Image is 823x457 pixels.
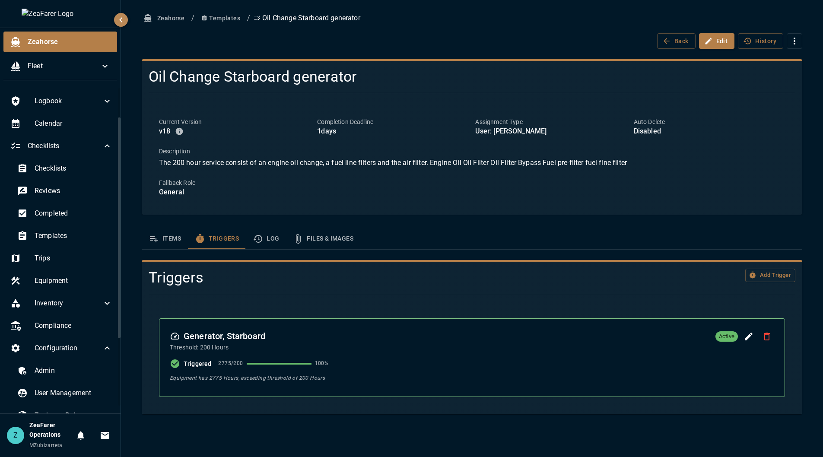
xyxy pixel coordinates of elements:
[35,343,102,353] span: Configuration
[22,9,99,19] img: ZeaFarer Logo
[170,375,325,381] span: Equipment has 2775 Hours, exceeding threshold of 200 Hours
[3,315,119,336] div: Compliance
[3,248,119,269] div: Trips
[142,228,188,249] button: Items
[35,410,112,421] span: Zeahorse Roles
[35,208,112,219] span: Completed
[745,269,795,282] button: Add Trigger
[35,276,112,286] span: Equipment
[35,118,112,129] span: Calendar
[28,141,102,151] span: Checklists
[634,117,785,126] p: Auto Delete
[3,270,119,291] div: Equipment
[10,158,119,179] div: Checklists
[10,360,119,381] div: Admin
[634,126,785,136] p: Disabled
[159,178,785,187] p: Fallback Role
[475,117,626,126] p: Assignment Type
[10,383,119,403] div: User Management
[247,13,250,23] li: /
[149,68,686,86] h4: Oil Change Starboard generator
[254,13,360,23] p: Oil Change Starboard generator
[699,33,735,49] button: Edit
[28,61,100,71] span: Fleet
[28,37,110,47] span: Zeahorse
[10,225,119,246] div: Templates
[7,427,24,444] div: Z
[142,10,188,26] button: Zeahorse
[35,96,102,106] span: Logbook
[3,91,119,111] div: Logbook
[170,343,265,352] p: Threshold: 200 Hours
[198,10,244,26] button: Templates
[35,163,112,174] span: Checklists
[246,228,286,249] button: Log
[29,421,72,440] h6: ZeaFarer Operations
[475,126,626,136] p: User: [PERSON_NAME]
[759,329,774,344] button: Delete Trigger
[29,442,63,448] span: MZubizarreta
[35,231,112,241] span: Templates
[159,147,785,156] p: Description
[72,427,89,444] button: Notifications
[191,13,194,23] li: /
[741,329,756,344] button: Edit Trigger
[184,359,211,368] p: Triggered
[159,126,170,136] p: v 18
[3,113,119,134] div: Calendar
[657,33,696,49] button: Back
[3,136,119,156] div: Checklists
[188,228,246,249] button: Triggers
[35,186,112,196] span: Reviews
[159,117,310,126] p: Current Version
[3,293,119,314] div: Inventory
[159,158,785,168] p: The 200 hour service consist of an engine oil change, a fuel line filters and the air filter. Eng...
[149,269,578,287] h4: Triggers
[10,405,119,426] div: Zeahorse Roles
[10,181,119,201] div: Reviews
[35,298,102,308] span: Inventory
[35,388,112,398] span: User Management
[315,359,329,368] span: 100 %
[3,338,119,359] div: Configuration
[96,427,114,444] button: Invitations
[159,187,785,197] p: General
[35,365,112,376] span: Admin
[3,32,117,52] div: Zeahorse
[317,126,468,136] p: 1 days
[317,117,468,126] p: Completion Deadline
[170,329,265,343] h6: Generator, Starboard
[35,321,112,331] span: Compliance
[738,33,783,49] button: History
[35,253,112,263] span: Trips
[3,56,117,76] div: Fleet
[218,359,243,368] span: 2775 / 200
[142,228,802,249] div: template sections
[715,332,738,341] span: Active
[10,203,119,224] div: Completed
[286,228,360,249] button: Files & Images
